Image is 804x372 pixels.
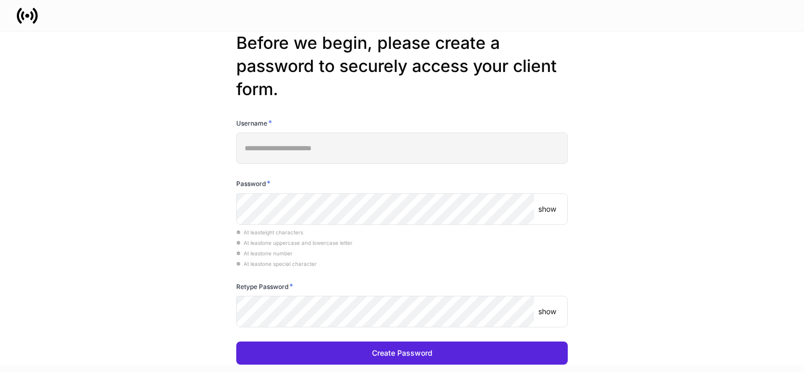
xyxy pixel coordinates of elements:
h6: Password [236,178,270,189]
p: show [538,204,556,214]
span: At least one special character [236,261,317,267]
span: At least one uppercase and lowercase letter [236,240,353,246]
h6: Retype Password [236,281,293,292]
div: Create Password [372,348,433,358]
span: At least eight characters [236,229,303,235]
p: show [538,306,556,317]
span: At least one number [236,250,293,256]
h2: Before we begin, please create a password to securely access your client form. [236,32,568,101]
h6: Username [236,118,272,128]
button: Create Password [236,342,568,365]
